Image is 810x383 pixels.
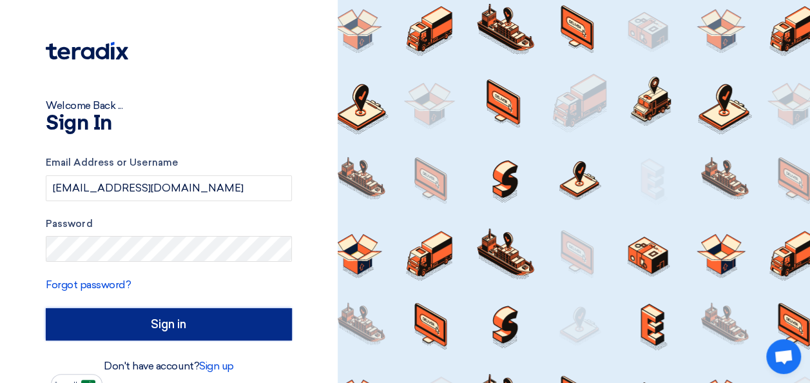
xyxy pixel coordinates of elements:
[766,339,801,374] div: Open chat
[46,308,292,340] input: Sign in
[46,98,292,113] div: Welcome Back ...
[46,217,292,231] label: Password
[199,360,234,372] a: Sign up
[46,113,292,134] h1: Sign In
[46,175,292,201] input: Enter your business email or username
[46,358,292,374] div: Don't have account?
[46,42,128,60] img: Teradix logo
[46,279,131,291] a: Forgot password?
[46,155,292,170] label: Email Address or Username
